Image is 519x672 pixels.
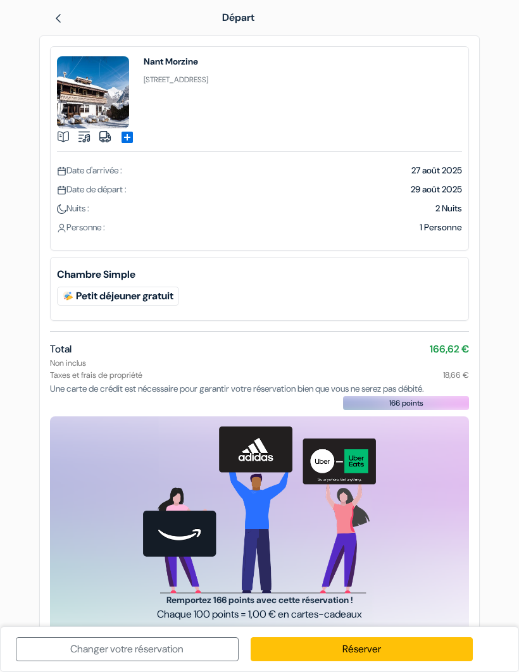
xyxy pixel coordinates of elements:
span: Date de départ : [57,184,127,195]
img: moon.svg [57,204,66,214]
span: Une carte de crédit est nécessaire pour garantir votre réservation bien que vous ne serez pas déb... [50,383,424,394]
img: calendar.svg [57,185,66,195]
img: gift_card_hero_new.png [143,426,376,594]
span: Départ [222,11,254,24]
span: 166,62 € [430,342,469,357]
span: 18,66 € [443,369,469,381]
h4: Nant Morzine [144,56,208,66]
span: Personne : [57,221,105,233]
span: Total [50,342,72,356]
img: book.svg [57,130,70,143]
div: Non inclus Taxes et frais de propriété [50,357,469,381]
span: 166 points [389,397,423,409]
img: truck.svg [99,130,111,143]
img: left_arrow.svg [53,13,63,23]
small: [STREET_ADDRESS] [144,75,208,85]
span: 1 Personne [420,221,462,233]
span: 2 Nuits [435,202,462,214]
span: 27 août 2025 [411,165,462,176]
img: music.svg [78,130,91,143]
a: add_box [120,129,135,142]
b: Chambre Simple [57,267,462,282]
img: user_icon.svg [57,223,66,233]
span: Nuits : [57,202,89,214]
img: calendar.svg [57,166,66,176]
img: free_breakfast.svg [63,291,73,301]
a: Changer votre réservation [16,637,239,661]
span: add_box [120,130,135,145]
span: 29 août 2025 [411,184,462,195]
span: Chaque 100 points = 1,00 € en cartes-cadeaux [157,607,362,622]
span: Remportez 166 points avec cette réservation ! [157,594,362,607]
div: Petit déjeuner gratuit [57,287,179,306]
span: Date d'arrivée : [57,165,122,176]
a: Réserver [251,637,473,661]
